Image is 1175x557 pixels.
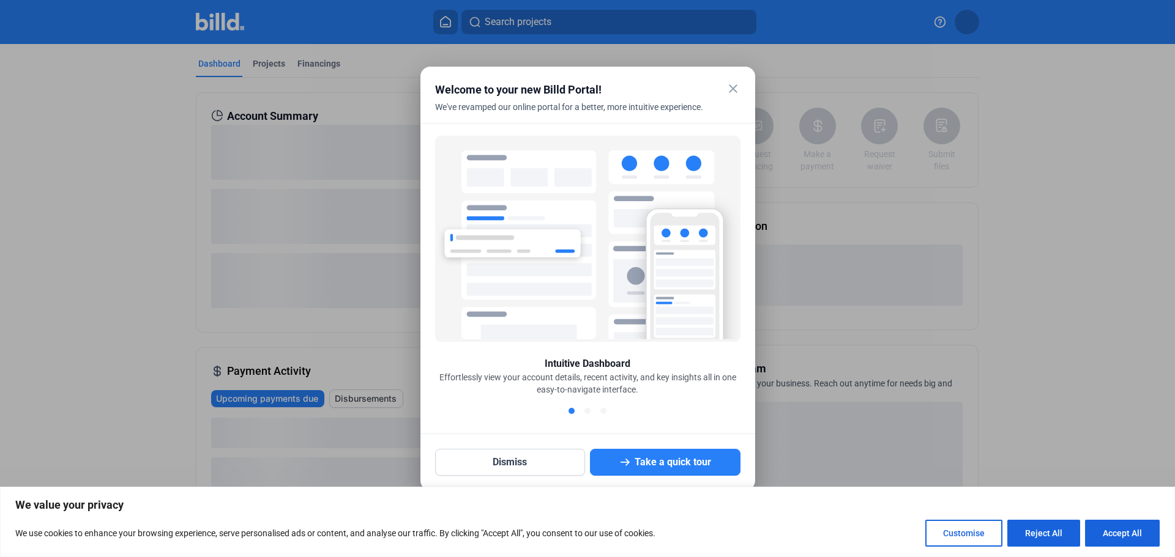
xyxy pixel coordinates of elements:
[925,520,1002,547] button: Customise
[545,356,630,371] div: Intuitive Dashboard
[435,101,710,128] div: We've revamped our online portal for a better, more intuitive experience.
[726,81,740,96] mat-icon: close
[1085,520,1160,547] button: Accept All
[15,526,655,540] p: We use cookies to enhance your browsing experience, serve personalised ads or content, and analys...
[590,449,740,476] button: Take a quick tour
[435,371,740,396] div: Effortlessly view your account details, recent activity, and key insights all in one easy-to-navi...
[435,449,586,476] button: Dismiss
[1007,520,1080,547] button: Reject All
[435,81,710,98] div: Welcome to your new Billd Portal!
[15,498,1160,512] p: We value your privacy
